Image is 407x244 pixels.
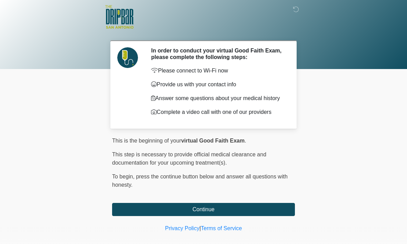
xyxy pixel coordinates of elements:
[165,225,200,231] a: Privacy Policy
[112,174,288,188] span: press the continue button below and answer all questions with honesty.
[199,225,201,231] a: |
[117,47,138,68] img: Agent Avatar
[151,47,285,60] h2: In order to conduct your virtual Good Faith Exam, please complete the following steps:
[151,94,285,103] p: Answer some questions about your medical history
[112,152,266,166] span: This step is necessary to provide official medical clearance and documentation for your upcoming ...
[245,138,246,144] span: .
[201,225,242,231] a: Terms of Service
[151,67,285,75] p: Please connect to Wi-Fi now
[151,108,285,116] p: Complete a video call with one of our providers
[112,203,295,216] button: Continue
[151,80,285,89] p: Provide us with your contact info
[112,174,136,179] span: To begin,
[181,138,245,144] strong: virtual Good Faith Exam
[105,5,133,29] img: The DRIPBaR - San Antonio Fossil Creek Logo
[112,138,181,144] span: This is the beginning of your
